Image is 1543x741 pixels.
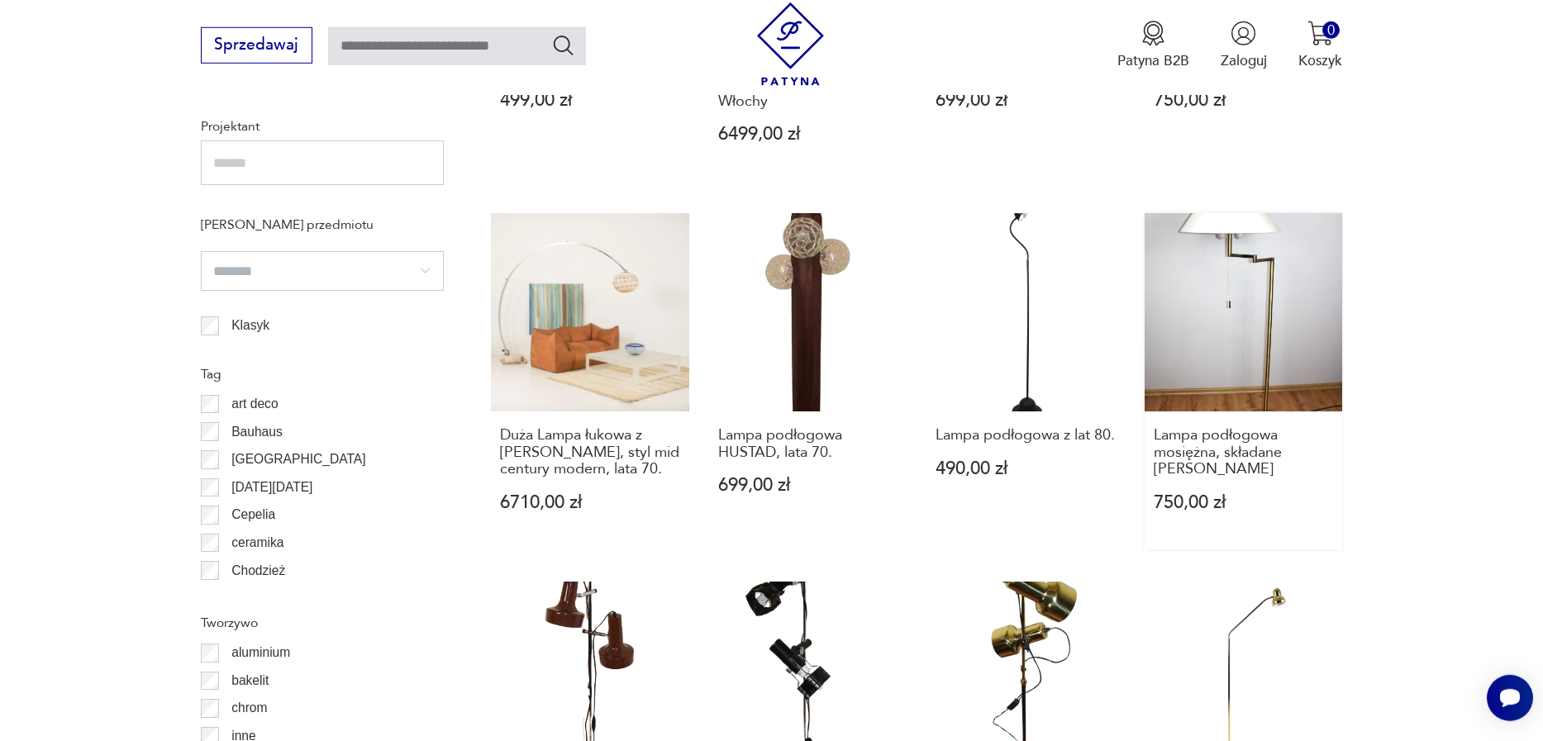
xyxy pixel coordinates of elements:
[1117,21,1189,70] a: Ikona medaluPatyna B2B
[201,214,444,235] p: [PERSON_NAME] przedmiotu
[936,92,1116,109] p: 699,00 zł
[231,504,275,525] p: Cepelia
[1298,51,1342,70] p: Koszyk
[491,213,689,549] a: Duża Lampa łukowa z kloszem Murano, styl mid century modern, lata 70.Duża Lampa łukowa z [PERSON_...
[1154,427,1334,477] h3: Lampa podłogowa mosiężna, składane [PERSON_NAME]
[201,116,444,137] p: Projektant
[201,363,444,385] p: Tag
[1221,21,1267,70] button: Zaloguj
[1145,213,1343,549] a: Lampa podłogowa mosiężna, składane ramię swiftLampa podłogowa mosiężna, składane [PERSON_NAME]750...
[231,421,283,443] p: Bauhaus
[551,33,575,57] button: Szukaj
[231,393,278,415] p: art deco
[1298,21,1342,70] button: 0Koszyk
[749,2,832,86] img: Patyna - sklep z meblami i dekoracjami vintage
[231,697,267,719] p: chrom
[1117,21,1189,70] button: Patyna B2B
[718,427,898,461] h3: Lampa podłogowa HUSTAD, lata 70.
[231,670,269,691] p: bakelit
[718,477,898,494] p: 699,00 zł
[1141,21,1166,46] img: Ikona medalu
[231,587,281,609] p: Ćmielów
[201,612,444,634] p: Tworzywo
[500,494,680,511] p: 6710,00 zł
[500,92,680,109] p: 499,00 zł
[936,460,1116,477] p: 490,00 zł
[1221,51,1267,70] p: Zaloguj
[201,40,312,53] a: Sprzedawaj
[709,213,907,549] a: Lampa podłogowa HUSTAD, lata 70.Lampa podłogowa HUSTAD, lata 70.699,00 zł
[231,315,269,336] p: Klasyk
[936,427,1116,444] h3: Lampa podłogowa z lat 80.
[231,477,312,498] p: [DATE][DATE]
[500,427,680,477] h3: Duża Lampa łukowa z [PERSON_NAME], styl mid century modern, lata 70.
[1231,21,1256,46] img: Ikonka użytkownika
[231,642,290,663] p: aluminium
[231,449,365,470] p: [GEOGRAPHIC_DATA]
[1154,494,1334,511] p: 750,00 zł
[718,126,898,143] p: 6499,00 zł
[718,42,898,110] h3: Lampa podłogowa z popielniczką, Space Age design, lata 60., produkcja: Włochy
[926,213,1125,549] a: Lampa podłogowa z lat 80.Lampa podłogowa z lat 80.490,00 zł
[1117,51,1189,70] p: Patyna B2B
[1322,21,1340,39] div: 0
[1307,21,1333,46] img: Ikona koszyka
[231,560,285,582] p: Chodzież
[1154,92,1334,109] p: 750,00 zł
[201,27,312,64] button: Sprzedawaj
[231,532,283,553] p: ceramika
[1487,675,1533,721] iframe: Smartsupp widget button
